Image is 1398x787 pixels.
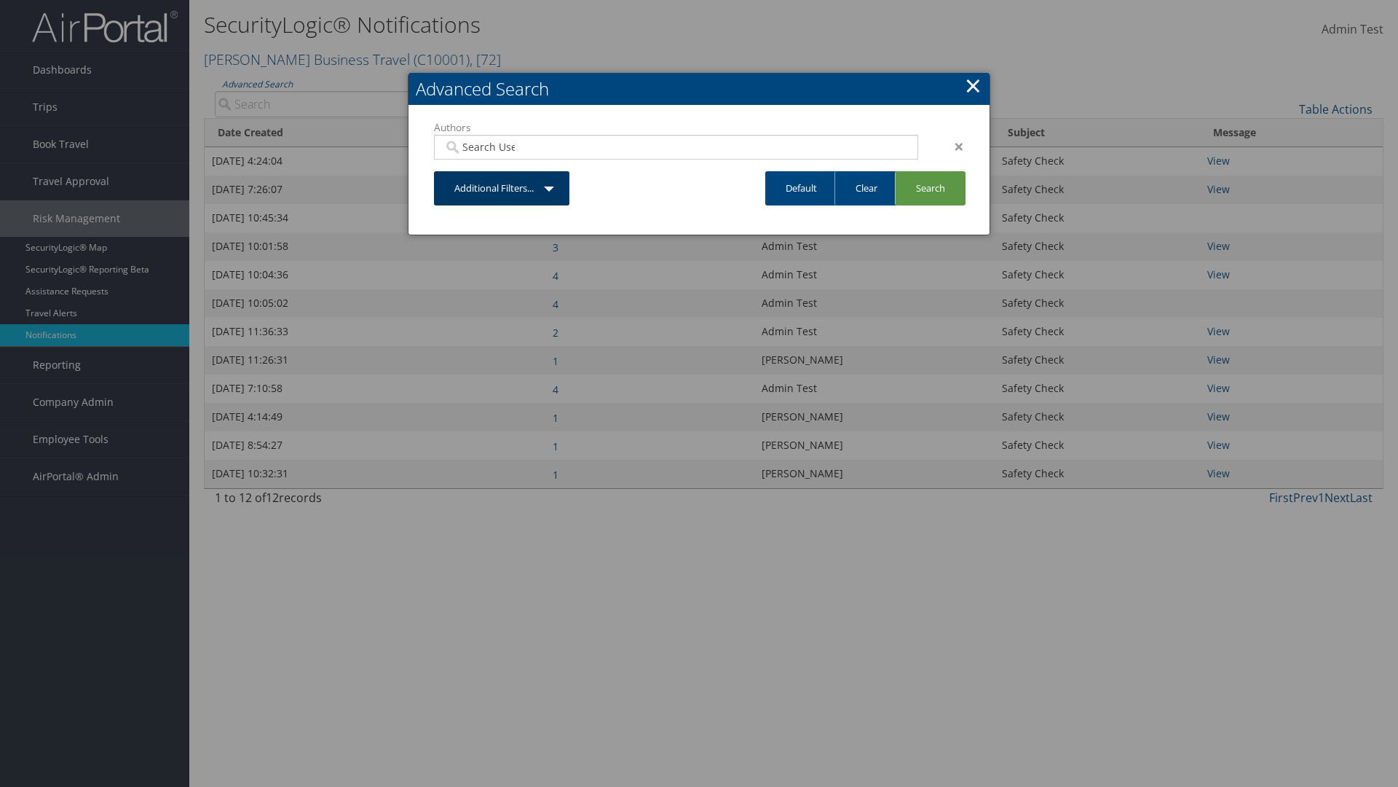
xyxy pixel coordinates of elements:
label: Authors [434,120,918,135]
h2: Advanced Search [408,73,990,105]
a: Clear [834,171,898,205]
input: Search Users [443,140,525,154]
a: Additional Filters... [434,171,569,205]
div: × [929,138,975,155]
a: Search [895,171,965,205]
a: Default [765,171,837,205]
a: Close [965,71,982,100]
